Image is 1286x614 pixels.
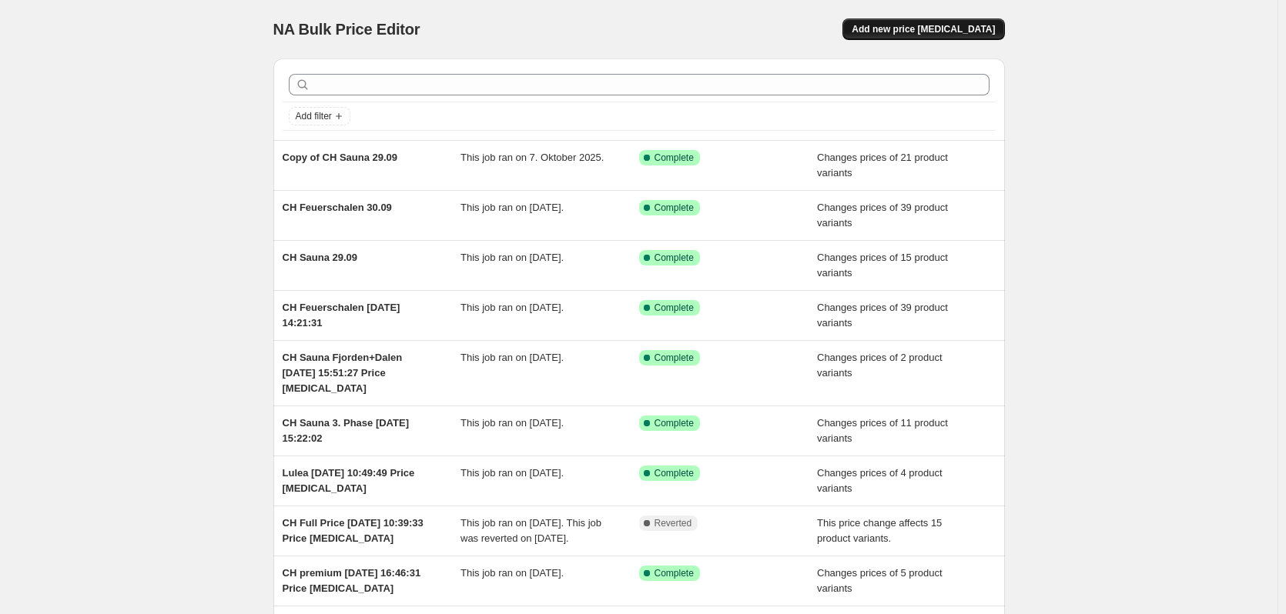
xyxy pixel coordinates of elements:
[283,352,403,394] span: CH Sauna Fjorden+Dalen [DATE] 15:51:27 Price [MEDICAL_DATA]
[817,417,948,444] span: Changes prices of 11 product variants
[655,352,694,364] span: Complete
[460,302,564,313] span: This job ran on [DATE].
[283,467,415,494] span: Lulea [DATE] 10:49:49 Price [MEDICAL_DATA]
[460,252,564,263] span: This job ran on [DATE].
[655,152,694,164] span: Complete
[817,517,942,544] span: This price change affects 15 product variants.
[283,417,409,444] span: CH Sauna 3. Phase [DATE] 15:22:02
[817,152,948,179] span: Changes prices of 21 product variants
[460,417,564,429] span: This job ran on [DATE].
[817,252,948,279] span: Changes prices of 15 product variants
[283,567,421,594] span: CH premium [DATE] 16:46:31 Price [MEDICAL_DATA]
[817,467,943,494] span: Changes prices of 4 product variants
[283,152,398,163] span: Copy of CH Sauna 29.09
[655,252,694,264] span: Complete
[817,202,948,229] span: Changes prices of 39 product variants
[283,517,424,544] span: CH Full Price [DATE] 10:39:33 Price [MEDICAL_DATA]
[283,252,358,263] span: CH Sauna 29.09
[655,567,694,579] span: Complete
[842,18,1004,40] button: Add new price [MEDICAL_DATA]
[817,567,943,594] span: Changes prices of 5 product variants
[655,302,694,314] span: Complete
[817,302,948,329] span: Changes prices of 39 product variants
[289,107,350,125] button: Add filter
[460,467,564,479] span: This job ran on [DATE].
[655,202,694,214] span: Complete
[460,352,564,363] span: This job ran on [DATE].
[460,567,564,579] span: This job ran on [DATE].
[460,152,604,163] span: This job ran on 7. Oktober 2025.
[460,202,564,213] span: This job ran on [DATE].
[296,110,332,122] span: Add filter
[655,417,694,429] span: Complete
[283,202,392,213] span: CH Feuerschalen 30.09
[460,517,601,544] span: This job ran on [DATE]. This job was reverted on [DATE].
[655,517,692,529] span: Reverted
[852,23,995,35] span: Add new price [MEDICAL_DATA]
[283,302,400,329] span: CH Feuerschalen [DATE] 14:21:31
[817,352,943,379] span: Changes prices of 2 product variants
[273,21,420,38] span: NA Bulk Price Editor
[655,467,694,479] span: Complete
